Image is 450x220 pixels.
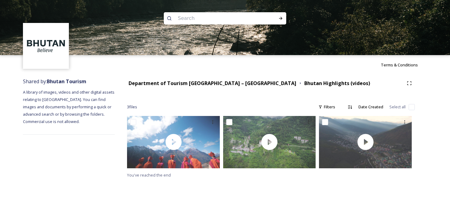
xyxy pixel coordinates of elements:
[175,12,259,25] input: Search
[304,80,370,87] strong: Bhutan Highlights (videos)
[381,61,427,69] a: Terms & Conditions
[129,80,296,87] strong: Department of Tourism [GEOGRAPHIC_DATA] – [GEOGRAPHIC_DATA]
[315,101,338,113] div: Filters
[389,104,406,110] span: Select all
[355,101,386,113] div: Date Created
[319,116,412,168] img: thumbnail
[127,104,137,110] span: 3 file s
[47,78,86,85] strong: Bhutan Tourism
[127,172,171,178] span: You've reached the end
[381,62,418,68] span: Terms & Conditions
[127,116,220,168] img: thumbnail
[24,24,68,68] img: BT_Logo_BB_Lockup_CMYK_High%2520Res.jpg
[223,116,316,168] img: thumbnail
[23,78,86,85] span: Shared by:
[23,89,115,124] span: A library of images, videos and other digital assets relating to [GEOGRAPHIC_DATA]. You can find ...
